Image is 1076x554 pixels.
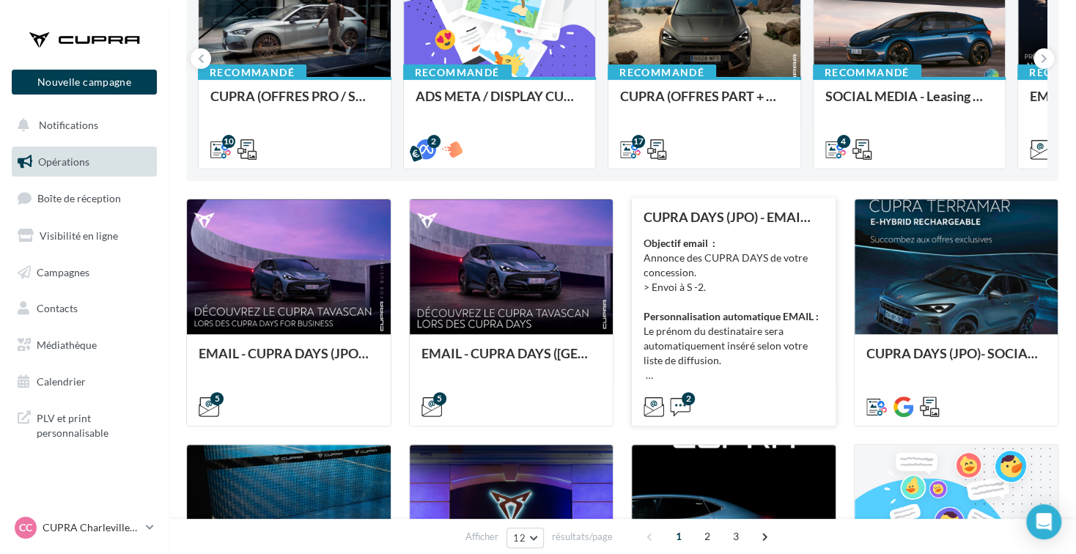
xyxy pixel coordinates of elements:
span: Boîte de réception [37,192,121,204]
button: 12 [506,528,544,548]
div: Recommandé [403,64,512,81]
span: 2 [696,525,719,548]
div: 4 [837,135,850,148]
div: EMAIL - CUPRA DAYS ([GEOGRAPHIC_DATA]) Private Générique [421,346,602,375]
div: CUPRA (OFFRES PART + CUPRA DAYS / SEPT) - SOCIAL MEDIA [620,89,789,118]
div: Recommandé [198,64,306,81]
a: Campagnes [9,257,160,288]
span: résultats/page [552,530,613,544]
span: Visibilité en ligne [40,229,118,242]
div: Recommandé [608,64,716,81]
div: 5 [433,392,446,405]
span: CC [19,520,32,535]
p: CUPRA Charleville-[GEOGRAPHIC_DATA] [43,520,140,535]
span: Notifications [39,119,98,131]
a: PLV et print personnalisable [9,402,160,446]
div: ADS META / DISPLAY CUPRA DAYS Septembre 2025 [416,89,584,118]
a: Calendrier [9,366,160,397]
strong: Personnalisation automatique EMAIL : [644,310,819,322]
div: CUPRA DAYS (JPO) - EMAIL + SMS [644,210,824,224]
span: PLV et print personnalisable [37,408,151,440]
span: Opérations [38,155,89,168]
a: Contacts [9,293,160,324]
span: 3 [724,525,748,548]
div: Annonce des CUPRA DAYS de votre concession. > Envoi à S -2. Le prénom du destinataire sera automa... [644,236,824,383]
span: 12 [513,532,526,544]
div: Open Intercom Messenger [1026,504,1061,539]
div: 2 [682,392,695,405]
div: 2 [427,135,441,148]
span: Afficher [465,530,498,544]
span: Contacts [37,302,78,314]
a: Boîte de réception [9,182,160,214]
div: EMAIL - CUPRA DAYS (JPO) Fleet Générique [199,346,379,375]
div: CUPRA (OFFRES PRO / SEPT) - SOCIAL MEDIA [210,89,379,118]
strong: Objectif email : [644,237,715,249]
span: Médiathèque [37,339,97,351]
a: Opérations [9,147,160,177]
span: Campagnes [37,265,89,278]
span: 1 [667,525,690,548]
div: 5 [210,392,224,405]
div: CUPRA DAYS (JPO)- SOCIAL MEDIA [866,346,1047,375]
div: 17 [632,135,645,148]
div: SOCIAL MEDIA - Leasing social électrique - CUPRA Born [825,89,994,118]
a: CC CUPRA Charleville-[GEOGRAPHIC_DATA] [12,514,157,542]
div: 10 [222,135,235,148]
span: Calendrier [37,375,86,388]
button: Notifications [9,110,154,141]
button: Nouvelle campagne [12,70,157,95]
a: Visibilité en ligne [9,221,160,251]
div: Recommandé [813,64,921,81]
a: Médiathèque [9,330,160,361]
